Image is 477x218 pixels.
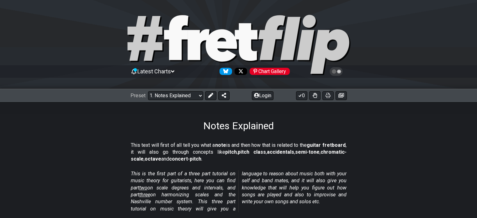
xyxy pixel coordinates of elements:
strong: semi-tone [295,149,320,155]
a: Follow #fretflip at X [232,68,247,75]
div: Chart Gallery [250,68,290,75]
strong: octave [145,156,161,162]
span: two [139,185,147,191]
span: Latest Charts [137,68,171,75]
p: This text will first of all tell you what a is and then how that is related to the , it will also... [131,142,347,163]
strong: concert-pitch [169,156,201,162]
button: Create image [336,91,347,100]
span: Toggle light / dark theme [333,69,340,74]
em: This is the first part of a three part tutorial on music theory for guitarists, here you can find... [131,171,347,212]
button: Edit Preset [205,91,216,100]
button: Login [252,91,273,100]
strong: accidentals [267,149,294,155]
span: three [139,192,150,198]
button: Share Preset [218,91,230,100]
select: Preset [148,91,203,100]
strong: pitch class [238,149,266,155]
a: #fretflip at Pinterest [247,68,290,75]
button: 0 [296,91,307,100]
strong: note [215,142,226,148]
span: Preset [130,93,146,98]
button: Print [322,91,334,100]
strong: guitar fretboard [307,142,346,148]
strong: pitch [225,149,237,155]
a: Follow #fretflip at Bluesky [217,68,232,75]
h1: Notes Explained [203,120,274,132]
button: Toggle Dexterity for all fretkits [309,91,321,100]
